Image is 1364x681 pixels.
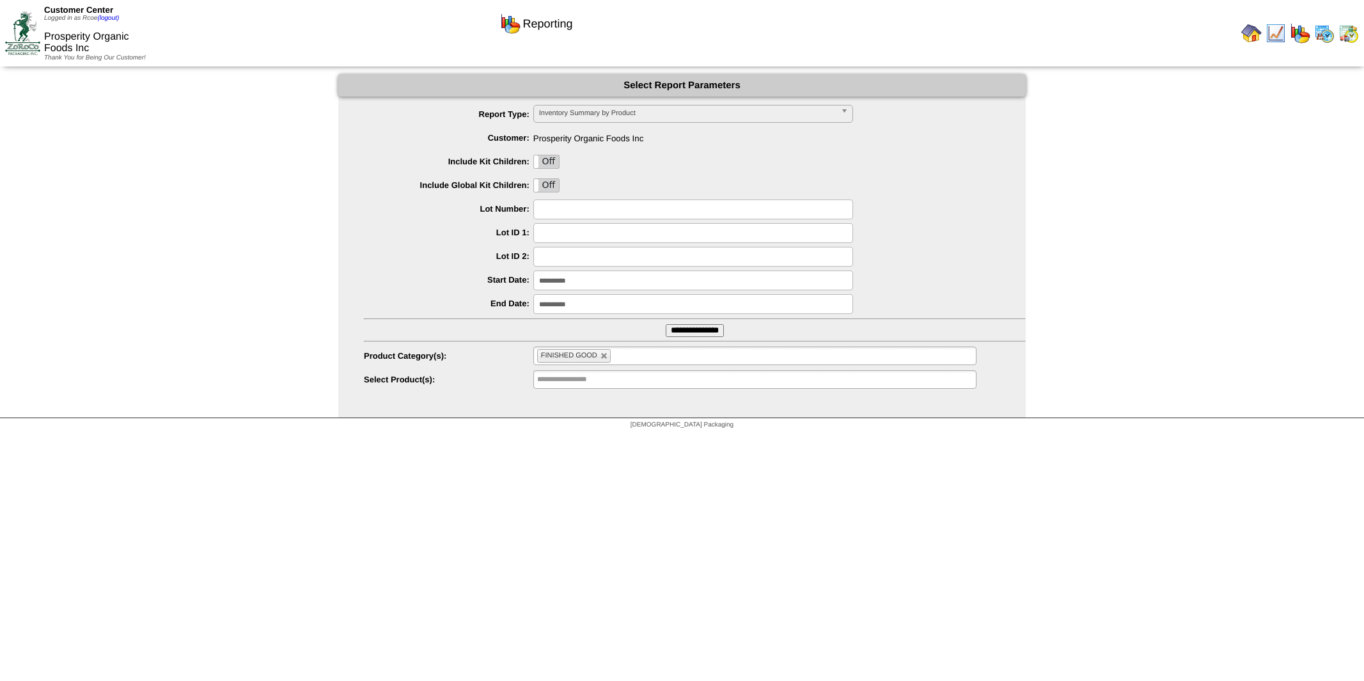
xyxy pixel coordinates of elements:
[533,178,560,192] div: OnOff
[44,15,119,22] span: Logged in as Rcoe
[534,179,560,192] label: Off
[97,15,119,22] a: (logout)
[44,5,113,15] span: Customer Center
[541,352,597,359] span: FINISHED GOOD
[539,106,836,121] span: Inventory Summary by Product
[534,155,560,168] label: Off
[364,157,533,166] label: Include Kit Children:
[364,129,1026,143] span: Prosperity Organic Foods Inc
[364,275,533,285] label: Start Date:
[1241,23,1262,43] img: home.gif
[364,204,533,214] label: Lot Number:
[500,13,521,34] img: graph.gif
[364,251,533,261] label: Lot ID 2:
[44,54,146,61] span: Thank You for Being Our Customer!
[364,351,533,361] label: Product Category(s):
[533,155,560,169] div: OnOff
[522,17,572,31] span: Reporting
[364,299,533,308] label: End Date:
[1314,23,1335,43] img: calendarprod.gif
[364,180,533,190] label: Include Global Kit Children:
[1338,23,1359,43] img: calendarinout.gif
[631,421,733,428] span: [DEMOGRAPHIC_DATA] Packaging
[1290,23,1310,43] img: graph.gif
[1266,23,1286,43] img: line_graph.gif
[364,375,533,384] label: Select Product(s):
[364,109,533,119] label: Report Type:
[44,31,129,54] span: Prosperity Organic Foods Inc
[364,133,533,143] label: Customer:
[338,74,1026,97] div: Select Report Parameters
[364,228,533,237] label: Lot ID 1:
[5,12,40,54] img: ZoRoCo_Logo(Green%26Foil)%20jpg.webp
